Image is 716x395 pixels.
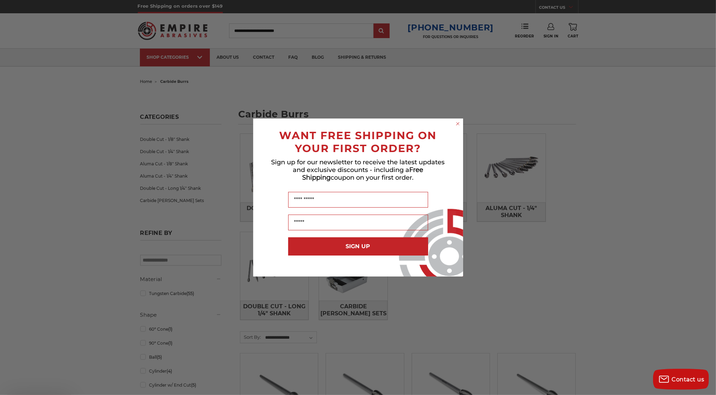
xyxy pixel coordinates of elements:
[303,166,424,181] span: Free Shipping
[279,129,437,155] span: WANT FREE SHIPPING ON YOUR FIRST ORDER?
[653,369,709,390] button: Contact us
[672,376,704,383] span: Contact us
[271,158,445,181] span: Sign up for our newsletter to receive the latest updates and exclusive discounts - including a co...
[288,237,428,256] button: SIGN UP
[454,120,461,127] button: Close dialog
[288,215,428,230] input: Email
